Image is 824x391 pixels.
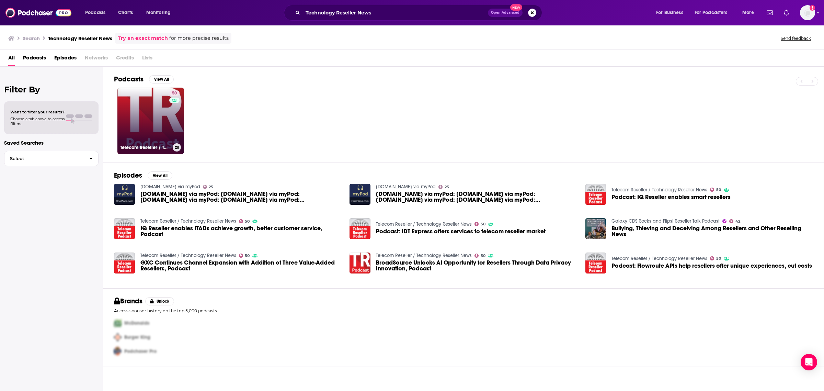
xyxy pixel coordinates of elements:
[118,34,168,42] a: Try an exact match
[611,225,813,237] a: Bullying, Thieving and Deceiving Among Resellers and Other Reselling News
[716,188,721,191] span: 50
[80,7,114,18] button: open menu
[146,8,171,18] span: Monitoring
[800,5,815,20] span: Logged in as AlkaNara
[140,225,342,237] a: IQ Reseller enables ITADs achieve growth, better customer service, Podcast
[120,145,170,150] h3: Telecom Reseller / Technology Reseller News
[290,5,549,21] div: Search podcasts, credits, & more...
[203,185,214,189] a: 25
[716,257,721,260] span: 50
[111,344,124,358] img: Third Pro Logo
[651,7,692,18] button: open menu
[488,9,523,17] button: Open AdvancedNew
[376,184,436,190] a: OnePlace.com via myPod
[376,253,472,258] a: Telecom Reseller / Technology Reseller News
[350,253,370,273] a: BroadSource Unlocks AI Opportunity for Resellers Through Data Privacy Innovation, Podcast
[114,297,142,305] h2: Brands
[376,228,546,234] a: Podcast: IDT Express offers services to telecom reseller market
[510,4,523,11] span: New
[142,52,152,66] span: Lists
[114,75,144,83] h2: Podcasts
[10,116,65,126] span: Choose a tab above to access filters.
[140,191,342,203] a: OnePlace.com via myPod: OnePlace.com via myPod: OnePlace.com via myPod: OnePlace.com via myPod: O...
[491,11,519,14] span: Open Advanced
[742,8,754,18] span: More
[209,186,213,189] span: 25
[303,7,488,18] input: Search podcasts, credits, & more...
[169,34,229,42] span: for more precise results
[4,139,99,146] p: Saved Searches
[149,75,174,83] button: View All
[481,254,485,257] span: 50
[23,35,40,42] h3: Search
[585,184,606,205] img: Podcast: IQ Reseller enables smart resellers
[10,110,65,114] span: Want to filter your results?
[611,194,731,200] a: Podcast: IQ Reseller enables smart resellers
[376,260,577,271] a: BroadSource Unlocks AI Opportunity for Resellers Through Data Privacy Innovation, Podcast
[801,354,817,370] div: Open Intercom Messenger
[737,7,763,18] button: open menu
[169,90,180,96] a: 50
[114,218,135,239] img: IQ Reseller enables ITADs achieve growth, better customer service, Podcast
[114,171,172,180] a: EpisodesView All
[5,6,71,19] img: Podchaser - Follow, Share and Rate Podcasts
[800,5,815,20] img: User Profile
[141,7,180,18] button: open menu
[111,330,124,344] img: Second Pro Logo
[779,35,813,41] button: Send feedback
[114,308,813,313] p: Access sponsor history on the top 5,000 podcasts.
[611,187,707,193] a: Telecom Reseller / Technology Reseller News
[474,254,485,258] a: 50
[611,263,812,269] a: Podcast: Flowroute APIs help resellers offer unique experiences, cut costs
[239,219,250,223] a: 50
[23,52,46,66] a: Podcasts
[764,7,776,19] a: Show notifications dropdown
[690,7,737,18] button: open menu
[140,191,342,203] span: [DOMAIN_NAME] via myPod: [DOMAIN_NAME] via myPod: [DOMAIN_NAME] via myPod: [DOMAIN_NAME] via myPo...
[350,184,370,205] a: OnePlace.com via myPod: OnePlace.com via myPod: OnePlace.com via myPod: OnePlace.com via myPod: O...
[611,256,707,261] a: Telecom Reseller / Technology Reseller News
[800,5,815,20] button: Show profile menu
[8,52,15,66] a: All
[140,253,236,258] a: Telecom Reseller / Technology Reseller News
[350,218,370,239] img: Podcast: IDT Express offers services to telecom reseller market
[148,171,172,180] button: View All
[781,7,792,19] a: Show notifications dropdown
[4,156,84,161] span: Select
[85,52,108,66] span: Networks
[4,151,99,166] button: Select
[48,35,112,42] h3: Technology Reseller News
[118,8,133,18] span: Charts
[710,188,721,192] a: 50
[585,253,606,273] a: Podcast: Flowroute APIs help resellers offer unique experiences, cut costs
[145,297,174,305] button: Unlock
[114,253,135,273] img: GXC Continues Channel Expansion with Addition of Three Value-Added Resellers, Podcast
[140,184,200,190] a: OnePlace.com via myPod
[810,5,815,11] svg: Add a profile image
[445,186,449,189] span: 25
[585,218,606,239] img: Bullying, Thieving and Deceiving Among Resellers and Other Reselling News
[140,260,342,271] span: GXC Continues Channel Expansion with Addition of Three Value-Added Resellers, Podcast
[239,254,250,258] a: 50
[172,90,177,97] span: 50
[376,221,472,227] a: Telecom Reseller / Technology Reseller News
[114,184,135,205] a: OnePlace.com via myPod: OnePlace.com via myPod: OnePlace.com via myPod: OnePlace.com via myPod: O...
[114,171,142,180] h2: Episodes
[611,218,720,224] a: Galaxy CDS Rocks and Flips! Reseller Talk Podcast
[54,52,77,66] span: Episodes
[710,256,721,260] a: 50
[245,220,250,223] span: 50
[245,254,250,257] span: 50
